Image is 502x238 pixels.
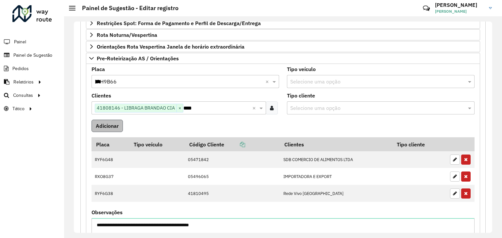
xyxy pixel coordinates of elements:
td: IMPORTADORA E EXPORT [280,168,392,185]
span: Tático [12,105,25,112]
span: Pedidos [12,65,29,72]
span: Clear all [252,104,258,112]
label: Tipo veículo [287,65,316,73]
td: 05496065 [185,168,280,185]
h2: Painel de Sugestão - Editar registro [75,5,178,12]
th: Tipo veículo [129,137,185,151]
span: Restrições Spot: Forma de Pagamento e Perfil de Descarga/Entrega [97,21,261,26]
th: Tipo cliente [392,137,447,151]
span: Clear all [265,78,271,85]
label: Placa [92,65,105,73]
td: Rede Vivo [GEOGRAPHIC_DATA] [280,185,392,202]
th: Placa [92,137,129,151]
span: Relatórios [13,79,34,85]
span: Rota Noturna/Vespertina [97,32,157,37]
span: Orientações Rota Vespertina Janela de horário extraordinária [97,44,244,49]
span: × [176,104,183,112]
th: Código Cliente [185,137,280,151]
label: Tipo cliente [287,92,315,99]
label: Observações [92,208,123,216]
span: Consultas [13,92,33,99]
td: RXO8G37 [92,168,129,185]
th: Clientes [280,137,392,151]
span: 41808146 - LIBRAGA BRANDAO CIA [95,104,176,112]
td: RYF6G38 [92,185,129,202]
label: Clientes [92,92,111,99]
button: Adicionar [92,120,123,132]
span: Painel [14,38,26,45]
a: Copiar [224,141,245,148]
td: SDB COMERCIO DE ALIMENTOS LTDA [280,151,392,168]
a: Restrições Spot: Forma de Pagamento e Perfil de Descarga/Entrega [86,18,480,29]
span: [PERSON_NAME] [435,8,484,14]
a: Pre-Roteirização AS / Orientações [86,53,480,64]
td: 41810495 [185,185,280,202]
a: Rota Noturna/Vespertina [86,29,480,40]
a: Contato Rápido [419,1,433,15]
td: RYF6G48 [92,151,129,168]
span: Pre-Roteirização AS / Orientações [97,56,179,61]
td: 05471842 [185,151,280,168]
a: Orientações Rota Vespertina Janela de horário extraordinária [86,41,480,52]
h3: [PERSON_NAME] [435,2,484,8]
span: Painel de Sugestão [13,52,52,59]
